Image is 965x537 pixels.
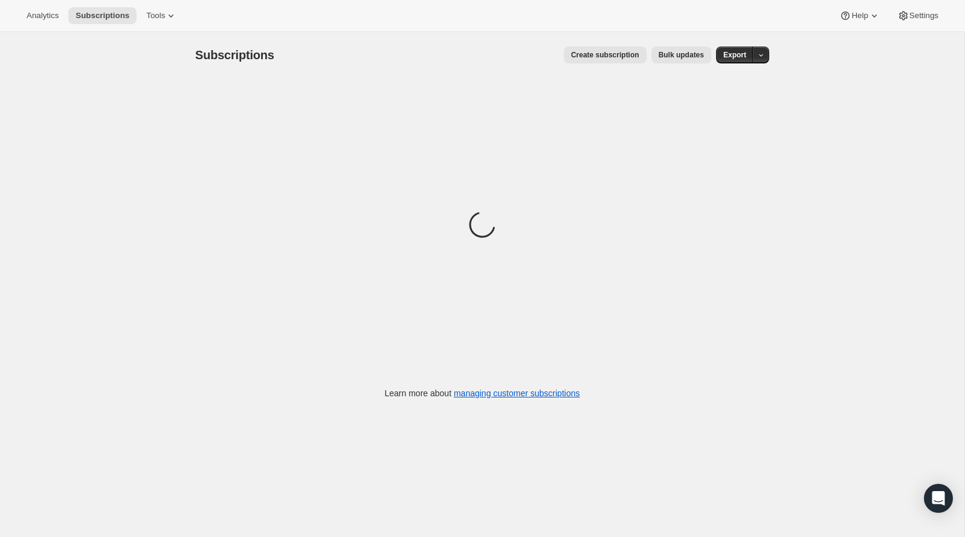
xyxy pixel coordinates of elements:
[68,7,137,24] button: Subscriptions
[19,7,66,24] button: Analytics
[571,50,639,60] span: Create subscription
[890,7,946,24] button: Settings
[651,47,711,63] button: Bulk updates
[454,388,580,398] a: managing customer subscriptions
[385,387,580,399] p: Learn more about
[924,484,953,513] div: Open Intercom Messenger
[564,47,647,63] button: Create subscription
[851,11,868,21] span: Help
[909,11,938,21] span: Settings
[716,47,754,63] button: Export
[146,11,165,21] span: Tools
[27,11,59,21] span: Analytics
[195,48,274,62] span: Subscriptions
[139,7,184,24] button: Tools
[723,50,746,60] span: Export
[832,7,887,24] button: Help
[659,50,704,60] span: Bulk updates
[76,11,129,21] span: Subscriptions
